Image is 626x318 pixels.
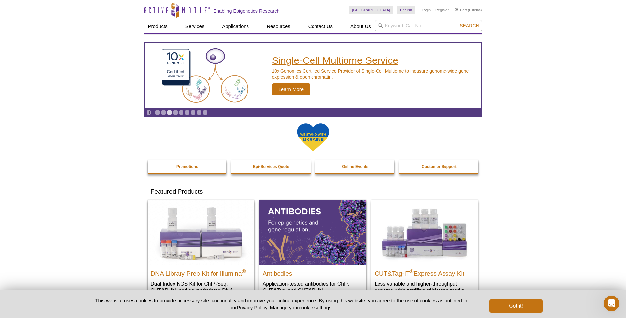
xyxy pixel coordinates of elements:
[197,110,202,115] a: Go to slide 8
[399,160,479,173] a: Customer Support
[263,280,363,294] p: Application-tested antibodies for ChIP, CUT&Tag, and CUT&RUN.
[84,297,479,311] p: This website uses cookies to provide necessary site functionality and improve your online experie...
[167,110,172,115] a: Go to slide 3
[242,268,246,274] sup: ®
[155,110,160,115] a: Go to slide 1
[489,299,542,313] button: Got it!
[144,20,172,33] a: Products
[231,160,311,173] a: Epi-Services Quote
[272,83,311,95] span: Learn More
[460,23,479,28] span: Search
[148,187,479,197] h2: Featured Products
[435,8,449,12] a: Register
[422,164,456,169] strong: Customer Support
[371,200,478,265] img: CUT&Tag-IT® Express Assay Kit
[148,200,254,265] img: DNA Library Prep Kit for Illumina
[151,267,251,277] h2: DNA Library Prep Kit for Illumina
[145,43,481,108] article: Single-Cell Multiome Service
[299,305,331,310] button: cookie settings
[304,20,337,33] a: Contact Us
[458,23,481,29] button: Search
[455,8,467,12] a: Cart
[179,110,184,115] a: Go to slide 5
[349,6,394,14] a: [GEOGRAPHIC_DATA]
[176,164,198,169] strong: Promotions
[155,45,254,106] img: Single-Cell Multiome Service
[375,280,475,294] p: Less variable and higher-throughput genome-wide profiling of histone marks​.
[181,20,209,33] a: Services
[259,200,366,265] img: All Antibodies
[272,68,478,80] p: 10x Genomics Certified Service Provider of Single-Cell Multiome to measure genome-wide gene expre...
[151,280,251,300] p: Dual Index NGS Kit for ChIP-Seq, CUT&RUN, and ds methylated DNA assays.
[342,164,368,169] strong: Online Events
[315,160,395,173] a: Online Events
[148,160,227,173] a: Promotions
[146,110,151,115] a: Toggle autoplay
[455,8,458,11] img: Your Cart
[604,296,619,311] iframe: Intercom live chat
[237,305,267,310] a: Privacy Policy
[263,20,294,33] a: Resources
[161,110,166,115] a: Go to slide 2
[185,110,190,115] a: Go to slide 6
[433,6,434,14] li: |
[375,267,475,277] h2: CUT&Tag-IT Express Assay Kit
[203,110,208,115] a: Go to slide 9
[422,8,431,12] a: Login
[173,110,178,115] a: Go to slide 4
[410,268,414,274] sup: ®
[145,43,481,108] a: Single-Cell Multiome Service Single-Cell Multiome Service 10x Genomics Certified Service Provider...
[297,123,330,152] img: We Stand With Ukraine
[371,200,478,300] a: CUT&Tag-IT® Express Assay Kit CUT&Tag-IT®Express Assay Kit Less variable and higher-throughput ge...
[263,267,363,277] h2: Antibodies
[259,200,366,300] a: All Antibodies Antibodies Application-tested antibodies for ChIP, CUT&Tag, and CUT&RUN.
[253,164,289,169] strong: Epi-Services Quote
[214,8,280,14] h2: Enabling Epigenetics Research
[218,20,253,33] a: Applications
[272,56,478,65] h2: Single-Cell Multiome Service
[346,20,375,33] a: About Us
[148,200,254,307] a: DNA Library Prep Kit for Illumina DNA Library Prep Kit for Illumina® Dual Index NGS Kit for ChIP-...
[455,6,482,14] li: (0 items)
[191,110,196,115] a: Go to slide 7
[375,20,482,31] input: Keyword, Cat. No.
[397,6,415,14] a: English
